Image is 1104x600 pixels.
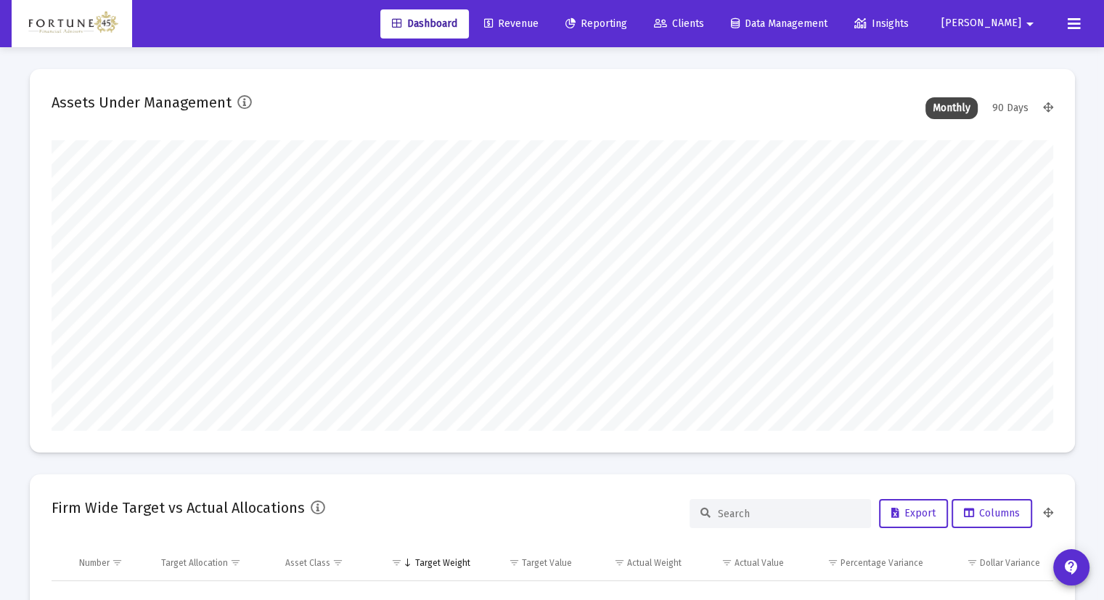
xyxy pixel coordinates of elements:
div: Percentage Variance [841,557,923,569]
div: Actual Value [735,557,784,569]
td: Column Dollar Variance [933,546,1052,580]
mat-icon: arrow_drop_down [1021,9,1039,38]
span: Export [891,507,936,519]
div: Dollar Variance [980,557,1040,569]
a: Reporting [554,9,639,38]
mat-icon: contact_support [1063,559,1080,576]
span: Reporting [565,17,627,30]
span: Revenue [484,17,539,30]
span: Show filter options for column 'Percentage Variance' [827,557,838,568]
div: Target Allocation [161,557,228,569]
span: Show filter options for column 'Target Weight' [391,557,402,568]
td: Column Asset Class [275,546,372,580]
img: Dashboard [23,9,121,38]
td: Column Target Allocation [151,546,275,580]
span: Data Management [731,17,827,30]
span: Insights [854,17,909,30]
a: Revenue [473,9,550,38]
span: Show filter options for column 'Actual Value' [721,557,732,568]
span: Show filter options for column 'Number' [112,557,123,568]
span: Dashboard [392,17,457,30]
span: Show filter options for column 'Target Value' [509,557,520,568]
a: Dashboard [380,9,469,38]
td: Column Target Value [481,546,583,580]
td: Column Actual Weight [582,546,691,580]
span: Show filter options for column 'Asset Class' [332,557,343,568]
span: Show filter options for column 'Dollar Variance' [967,557,978,568]
td: Column Target Weight [372,546,481,580]
span: Columns [964,507,1020,519]
div: Monthly [925,97,978,119]
td: Column Percentage Variance [794,546,933,580]
td: Column Actual Value [692,546,794,580]
a: Clients [642,9,716,38]
span: Show filter options for column 'Actual Weight' [614,557,625,568]
div: Target Value [522,557,572,569]
div: Actual Weight [627,557,682,569]
button: Columns [952,499,1032,528]
td: Column Number [69,546,152,580]
h2: Firm Wide Target vs Actual Allocations [52,496,305,519]
input: Search [718,508,860,520]
div: 90 Days [985,97,1036,119]
span: [PERSON_NAME] [941,17,1021,30]
button: Export [879,499,948,528]
div: Number [79,557,110,569]
span: Show filter options for column 'Target Allocation' [230,557,241,568]
a: Data Management [719,9,839,38]
div: Target Weight [415,557,470,569]
a: Insights [843,9,920,38]
button: [PERSON_NAME] [924,9,1056,38]
span: Clients [654,17,704,30]
h2: Assets Under Management [52,91,232,114]
div: Asset Class [285,557,330,569]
